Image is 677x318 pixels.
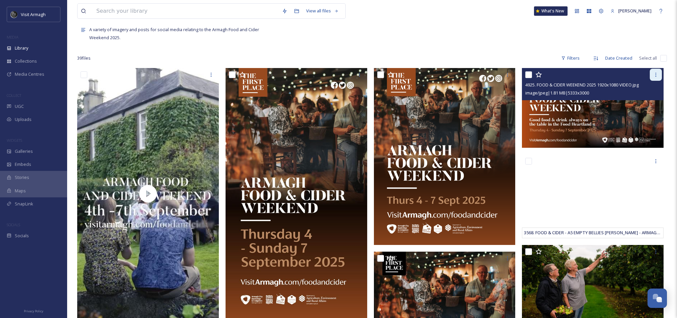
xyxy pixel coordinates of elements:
button: Open Chat [647,289,667,308]
span: Embeds [15,161,31,168]
span: Socials [15,233,29,239]
iframe: msdoc-iframe [522,154,664,238]
span: A variety of imagery and posts for social media relating to the Armagh Food and Cider Weekend 2025. [89,26,260,41]
span: UGC [15,103,24,110]
span: COLLECT [7,93,21,98]
img: THE-FIRST-PLACE-VISIT-ARMAGH.COM-BLACK.jpg [11,11,17,18]
span: Galleries [15,148,33,154]
span: SOCIALS [7,222,20,227]
div: Filters [558,52,583,65]
span: 3568. FOOD & CIDER - A5 EMPTY BELLIES [PERSON_NAME] - ARMAGH.docx [524,230,670,236]
span: Maps [15,188,26,194]
input: Search your library [93,4,279,18]
span: WIDGETS [7,138,22,143]
span: 39 file s [77,55,91,61]
img: 4925. FOOD & CIDER WEEKEND 2025 1920x1080 VIDEO.jpg [522,68,664,148]
div: Date Created [602,52,636,65]
a: View all files [303,4,342,17]
span: SnapLink [15,201,33,207]
a: What's New [534,6,568,16]
span: Select all [639,55,657,61]
span: Library [15,45,28,51]
span: MEDIA [7,35,18,40]
span: 4925. FOOD & CIDER WEEKEND 2025 1920x1080 VIDEO.jpg [525,82,639,88]
img: 4925. 1080x1350 CAROUSEL.png [374,68,516,245]
span: [PERSON_NAME] [618,8,651,14]
span: Uploads [15,116,32,123]
span: Media Centres [15,71,44,77]
span: image/jpeg | 1.81 MB | 5333 x 3000 [525,90,589,96]
span: Privacy Policy [24,309,43,313]
span: Stories [15,174,29,181]
span: Collections [15,58,37,64]
span: Visit Armagh [21,11,46,17]
a: Privacy Policy [24,307,43,315]
a: [PERSON_NAME] [607,4,655,17]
